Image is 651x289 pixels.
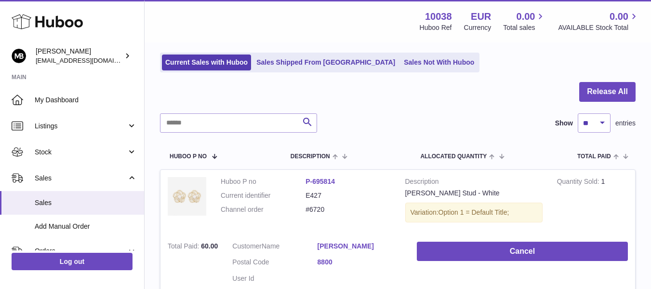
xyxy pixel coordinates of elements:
dt: Channel order [221,205,306,214]
a: Current Sales with Huboo [162,55,251,70]
strong: 10038 [425,10,452,23]
dt: Postal Code [232,258,317,269]
a: Log out [12,253,133,270]
a: 0.00 AVAILABLE Stock Total [558,10,639,32]
span: Add Manual Order [35,222,137,231]
span: 60.00 [201,242,218,250]
span: Orders [35,247,127,256]
strong: Description [405,177,543,189]
span: Option 1 = Default Title; [438,208,509,216]
a: 8800 [318,258,402,267]
label: Show [555,119,573,128]
button: Release All [579,82,636,102]
a: Sales Not With Huboo [400,55,478,70]
span: Sales [35,198,137,207]
td: 1 [550,170,635,234]
span: Total paid [577,153,611,160]
span: 0.00 [610,10,628,23]
strong: EUR [471,10,491,23]
dd: E427 [306,191,390,200]
dt: Huboo P no [221,177,306,186]
dt: Name [232,242,317,253]
span: ALLOCATED Quantity [420,153,487,160]
span: entries [615,119,636,128]
span: 0.00 [517,10,535,23]
span: Customer [232,242,262,250]
div: [PERSON_NAME] Stud - White [405,189,543,198]
span: Stock [35,148,127,157]
span: My Dashboard [35,96,137,105]
a: Sales Shipped From [GEOGRAPHIC_DATA] [253,55,399,70]
img: hi@margotbardot.com [12,49,26,63]
div: Huboo Ref [420,23,452,32]
div: Variation: [405,203,543,222]
span: Description [291,153,330,160]
a: [PERSON_NAME] [318,242,402,251]
button: Cancel [417,242,628,261]
a: 0.00 Total sales [503,10,546,32]
a: P-695814 [306,178,335,185]
dt: User Id [232,274,317,283]
strong: Total Paid [168,242,201,252]
div: Currency [464,23,492,32]
img: 100381677070946.jpg [168,177,206,216]
span: AVAILABLE Stock Total [558,23,639,32]
span: [EMAIL_ADDRESS][DOMAIN_NAME] [36,56,142,64]
span: Sales [35,174,127,183]
strong: Quantity Sold [557,178,601,188]
dt: Current identifier [221,191,306,200]
span: Huboo P no [170,153,207,160]
div: [PERSON_NAME] [36,47,122,65]
span: Total sales [503,23,546,32]
span: Listings [35,122,127,131]
dd: #6720 [306,205,390,214]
